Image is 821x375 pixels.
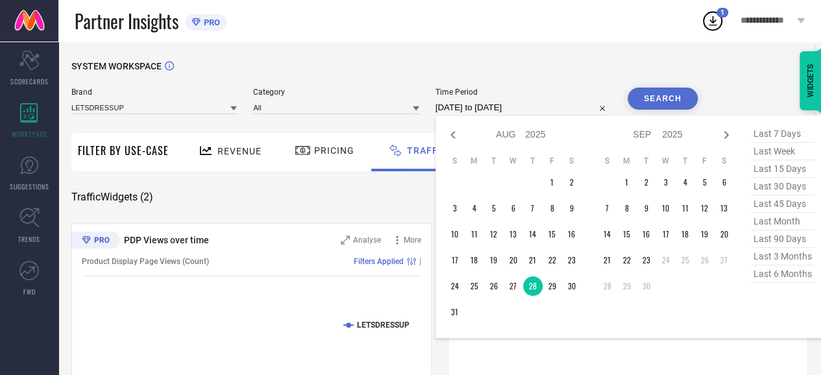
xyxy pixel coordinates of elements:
span: | [419,257,421,266]
span: last 15 days [750,160,815,178]
th: Monday [617,156,637,166]
td: Sun Sep 21 2025 [598,250,617,270]
td: Mon Aug 04 2025 [465,199,484,218]
span: Revenue [217,146,262,156]
td: Mon Aug 11 2025 [465,224,484,244]
span: last 3 months [750,248,815,265]
span: last 90 days [750,230,815,248]
span: More [404,236,421,245]
span: 1 [720,8,724,17]
td: Fri Aug 29 2025 [543,276,562,296]
td: Sat Sep 13 2025 [715,199,734,218]
td: Fri Sep 12 2025 [695,199,715,218]
span: last 7 days [750,125,815,143]
td: Tue Sep 30 2025 [637,276,656,296]
td: Fri Sep 26 2025 [695,250,715,270]
td: Sat Sep 27 2025 [715,250,734,270]
span: PDP Views over time [124,235,209,245]
th: Saturday [715,156,734,166]
span: FWD [23,287,36,296]
span: last month [750,213,815,230]
span: Traffic Widgets ( 2 ) [71,191,153,204]
td: Fri Sep 05 2025 [695,173,715,192]
span: Pricing [314,145,354,156]
td: Mon Sep 29 2025 [617,276,637,296]
td: Tue Sep 16 2025 [637,224,656,244]
td: Mon Aug 18 2025 [465,250,484,270]
td: Sat Aug 30 2025 [562,276,582,296]
td: Sun Aug 10 2025 [445,224,465,244]
td: Sun Aug 17 2025 [445,250,465,270]
span: Brand [71,88,237,97]
td: Tue Sep 02 2025 [637,173,656,192]
td: Thu Aug 28 2025 [523,276,543,296]
span: Filters Applied [354,257,404,266]
span: last 45 days [750,195,815,213]
td: Tue Sep 09 2025 [637,199,656,218]
th: Thursday [676,156,695,166]
span: SYSTEM WORKSPACE [71,61,162,71]
th: Monday [465,156,484,166]
td: Sun Aug 24 2025 [445,276,465,296]
td: Sun Sep 07 2025 [598,199,617,218]
td: Sat Aug 16 2025 [562,224,582,244]
td: Thu Aug 14 2025 [523,224,543,244]
span: last week [750,143,815,160]
th: Wednesday [656,156,676,166]
td: Thu Aug 07 2025 [523,199,543,218]
input: Select time period [435,100,611,115]
td: Fri Aug 08 2025 [543,199,562,218]
td: Mon Sep 08 2025 [617,199,637,218]
td: Mon Sep 22 2025 [617,250,637,270]
span: TRENDS [18,234,40,244]
td: Mon Aug 25 2025 [465,276,484,296]
td: Thu Sep 11 2025 [676,199,695,218]
td: Sun Aug 31 2025 [445,302,465,322]
span: WORKSPACE [12,129,47,139]
th: Wednesday [504,156,523,166]
span: Category [253,88,419,97]
span: last 6 months [750,265,815,283]
th: Sunday [598,156,617,166]
td: Fri Aug 01 2025 [543,173,562,192]
span: last 30 days [750,178,815,195]
td: Mon Sep 15 2025 [617,224,637,244]
th: Friday [695,156,715,166]
td: Wed Sep 03 2025 [656,173,676,192]
td: Sat Aug 02 2025 [562,173,582,192]
td: Fri Aug 15 2025 [543,224,562,244]
td: Wed Sep 17 2025 [656,224,676,244]
div: Premium [71,232,119,251]
td: Tue Sep 23 2025 [637,250,656,270]
span: Time Period [435,88,611,97]
td: Thu Sep 04 2025 [676,173,695,192]
td: Sat Aug 09 2025 [562,199,582,218]
td: Wed Aug 20 2025 [504,250,523,270]
td: Tue Aug 12 2025 [484,224,504,244]
span: Product Display Page Views (Count) [82,257,209,266]
span: SCORECARDS [10,77,49,86]
td: Tue Aug 05 2025 [484,199,504,218]
div: Next month [718,127,734,143]
th: Tuesday [637,156,656,166]
span: Traffic [407,145,448,156]
td: Wed Sep 10 2025 [656,199,676,218]
div: Open download list [701,9,724,32]
td: Thu Sep 18 2025 [676,224,695,244]
th: Thursday [523,156,543,166]
th: Friday [543,156,562,166]
th: Saturday [562,156,582,166]
td: Wed Aug 13 2025 [504,224,523,244]
td: Sun Sep 14 2025 [598,224,617,244]
td: Wed Aug 06 2025 [504,199,523,218]
td: Wed Sep 24 2025 [656,250,676,270]
td: Tue Aug 19 2025 [484,250,504,270]
td: Tue Aug 26 2025 [484,276,504,296]
td: Mon Sep 01 2025 [617,173,637,192]
span: Analyse [353,236,381,245]
span: SUGGESTIONS [10,182,49,191]
td: Wed Aug 27 2025 [504,276,523,296]
span: PRO [201,18,220,27]
td: Sat Aug 23 2025 [562,250,582,270]
td: Fri Sep 19 2025 [695,224,715,244]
